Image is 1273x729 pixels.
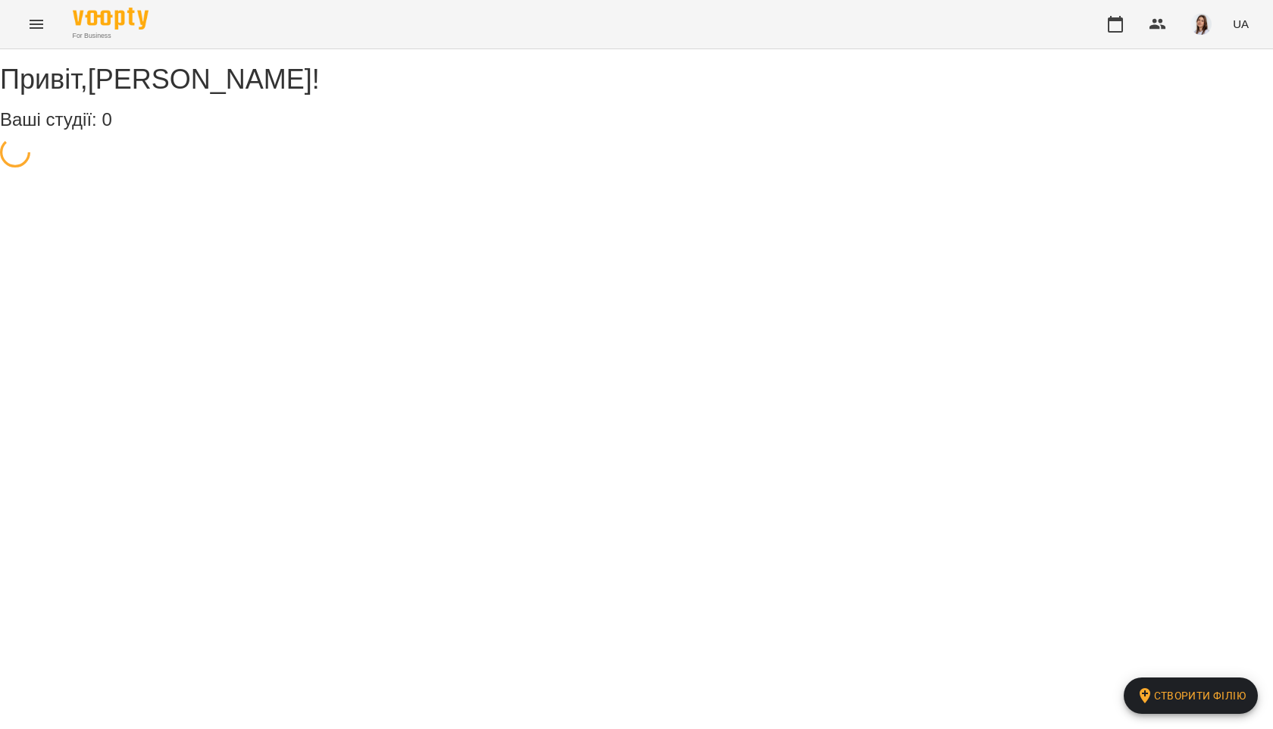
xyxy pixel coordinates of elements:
img: Voopty Logo [73,8,149,30]
span: For Business [73,31,149,41]
button: UA [1227,10,1255,38]
span: UA [1233,16,1249,32]
button: Menu [18,6,55,42]
img: 254062d7435ce010e47df81fbdad6a99.jpg [1190,14,1212,35]
span: 0 [102,109,111,130]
